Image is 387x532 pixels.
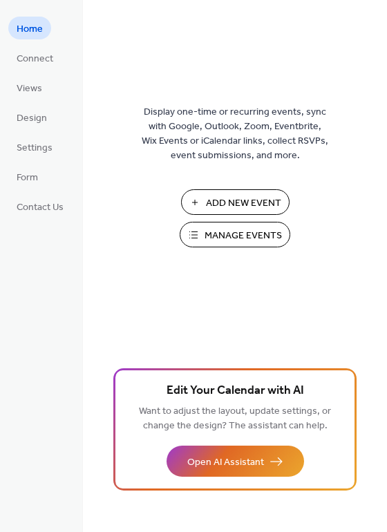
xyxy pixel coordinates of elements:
button: Manage Events [180,222,290,247]
span: Want to adjust the layout, update settings, or change the design? The assistant can help. [139,402,331,435]
span: Open AI Assistant [187,455,264,470]
span: Connect [17,52,53,66]
span: Home [17,22,43,37]
a: Views [8,76,50,99]
span: Design [17,111,47,126]
span: Manage Events [205,229,282,243]
a: Design [8,106,55,129]
button: Add New Event [181,189,290,215]
a: Contact Us [8,195,72,218]
span: Form [17,171,38,185]
a: Form [8,165,46,188]
a: Connect [8,46,62,69]
span: Display one-time or recurring events, sync with Google, Outlook, Zoom, Eventbrite, Wix Events or ... [142,105,328,163]
span: Add New Event [206,196,281,211]
a: Settings [8,135,61,158]
span: Edit Your Calendar with AI [167,381,304,401]
span: Settings [17,141,53,155]
span: Contact Us [17,200,64,215]
button: Open AI Assistant [167,446,304,477]
span: Views [17,82,42,96]
a: Home [8,17,51,39]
